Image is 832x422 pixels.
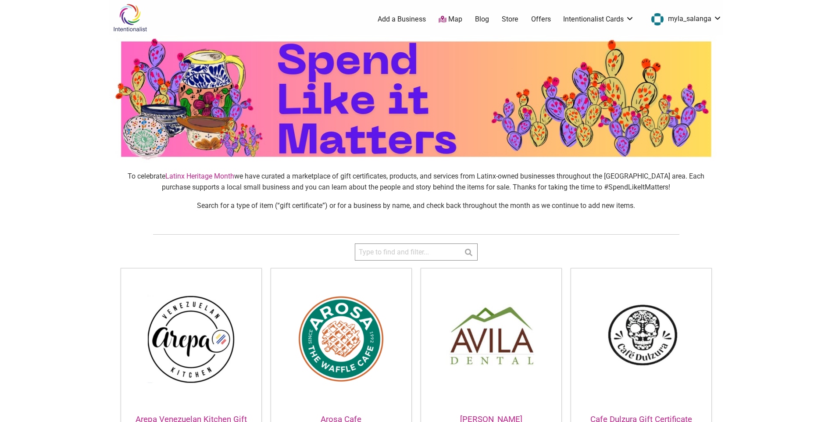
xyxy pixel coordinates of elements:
img: Intentionalist [109,4,151,32]
img: Cafe Dulzura Gift Certificate [571,268,711,409]
p: To celebrate we have curated a marketplace of gift certificates, products, and services from Lati... [117,171,716,193]
a: Intentionalist Cards [563,14,634,24]
a: Map [439,14,462,25]
a: Add a Business [378,14,426,24]
a: myla_salanga [647,11,722,27]
img: Arepa Venezuelan Kitchen Gift Certificates [121,268,261,409]
img: sponsor logo [109,35,723,163]
a: Store [502,14,518,24]
img: Cafe Arosa [271,268,411,409]
img: Avila Dental [421,268,561,409]
a: Blog [475,14,489,24]
p: Search for a type of item (“gift certificate”) or for a business by name, and check back througho... [117,200,716,211]
a: Offers [531,14,551,24]
a: Latinx Heritage Month [165,172,234,180]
